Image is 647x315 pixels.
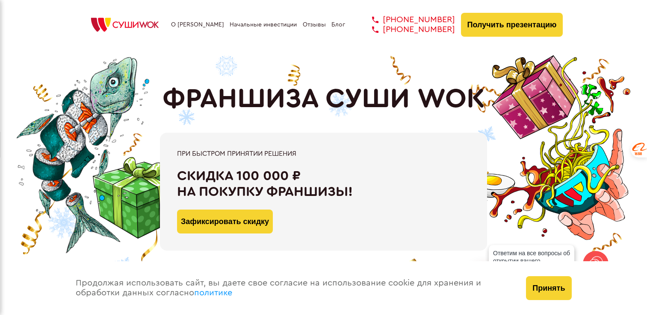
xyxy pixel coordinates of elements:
a: Блог [331,21,345,28]
a: О [PERSON_NAME] [171,21,224,28]
div: Продолжая использовать сайт, вы даете свое согласие на использование cookie для хранения и обрабо... [67,261,518,315]
a: [PHONE_NUMBER] [359,15,455,25]
div: Ответим на все вопросы об открытии вашего [PERSON_NAME]! [489,245,574,277]
a: Отзывы [303,21,326,28]
div: Скидка 100 000 ₽ на покупку франшизы! [177,168,470,200]
button: Зафиксировать скидку [177,210,273,233]
div: При быстром принятии решения [177,150,470,157]
button: Получить презентацию [461,13,563,37]
a: [PHONE_NUMBER] [359,25,455,35]
button: Принять [526,276,571,300]
h1: ФРАНШИЗА СУШИ WOK [162,83,485,115]
a: политике [194,289,232,297]
img: СУШИWOK [84,15,165,34]
a: Начальные инвестиции [230,21,297,28]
